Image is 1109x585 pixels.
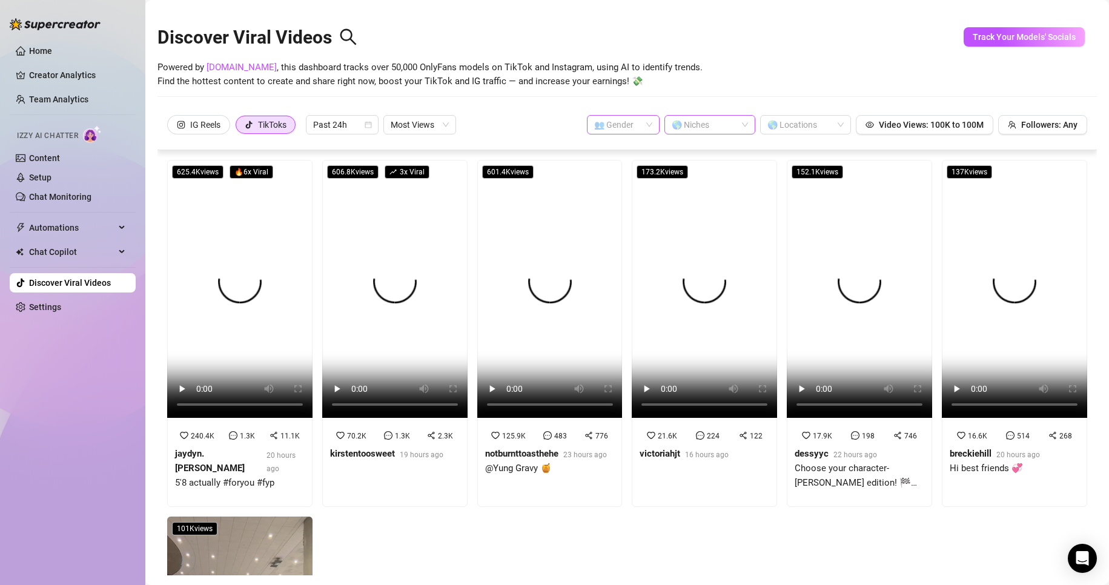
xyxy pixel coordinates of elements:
[795,461,924,490] div: Choose your character- [PERSON_NAME] edition! 🏁 #fyp #chooseyourcharacter #gaming
[795,448,829,459] strong: dessyyc
[637,165,688,179] span: 173.2K views
[230,165,273,179] span: 🔥 6 x Viral
[485,448,558,459] strong: notburnttoasthehe
[647,431,655,440] span: heart
[190,116,220,134] div: IG Reels
[973,32,1076,42] span: Track Your Models' Socials
[240,432,255,440] span: 1.3K
[632,160,777,507] a: 173.2Kviews21.6K224122victoriahjt16 hours ago
[395,432,410,440] span: 1.3K
[968,432,987,440] span: 16.6K
[904,432,917,440] span: 746
[1048,431,1057,440] span: share-alt
[29,173,51,182] a: Setup
[10,18,101,30] img: logo-BBDzfeDw.svg
[245,121,253,129] span: tik-tok
[29,94,88,104] a: Team Analytics
[1021,120,1078,130] span: Followers: Any
[16,223,25,233] span: thunderbolt
[29,65,126,85] a: Creator Analytics
[950,461,1040,476] div: Hi best friends 💞
[29,218,115,237] span: Automations
[16,248,24,256] img: Chat Copilot
[802,431,810,440] span: heart
[813,432,832,440] span: 17.9K
[964,27,1085,47] button: Track Your Models' Socials
[866,121,874,129] span: eye
[1068,544,1097,573] div: Open Intercom Messenger
[640,448,680,459] strong: victoriahjt
[175,476,305,491] div: 5'8 actually #foryou #fyp
[482,165,534,179] span: 601.4K views
[29,192,91,202] a: Chat Monitoring
[491,431,500,440] span: heart
[1017,432,1030,440] span: 514
[157,61,703,89] span: Powered by , this dashboard tracks over 50,000 OnlyFans models on TikTok and Instagram, using AI ...
[879,120,984,130] span: Video Views: 100K to 100M
[17,130,78,142] span: Izzy AI Chatter
[336,431,345,440] span: heart
[167,160,313,507] a: 625.4Kviews🔥6x Viral240.4K1.3K11.1Kjaydyn.[PERSON_NAME]20 hours ago5'8 actually #foryou #fyp
[172,522,217,535] span: 101K views
[658,432,677,440] span: 21.6K
[330,448,395,459] strong: kirstentoosweet
[180,431,188,440] span: heart
[1008,121,1016,129] span: team
[229,431,237,440] span: message
[563,451,607,459] span: 23 hours ago
[29,242,115,262] span: Chat Copilot
[696,431,704,440] span: message
[998,115,1087,134] button: Followers: Any
[707,432,720,440] span: 224
[792,165,843,179] span: 152.1K views
[595,432,608,440] span: 776
[365,121,372,128] span: calendar
[313,116,371,134] span: Past 24h
[280,432,300,440] span: 11.1K
[339,28,357,46] span: search
[485,461,607,476] div: @Yung Gravy 🍯
[29,153,60,163] a: Content
[391,116,449,134] span: Most Views
[207,62,277,73] a: [DOMAIN_NAME]
[893,431,902,440] span: share-alt
[1006,431,1015,440] span: message
[191,432,214,440] span: 240.4K
[862,432,875,440] span: 198
[400,451,443,459] span: 19 hours ago
[385,165,429,179] span: 3 x Viral
[957,431,965,440] span: heart
[266,451,296,473] span: 20 hours ago
[29,278,111,288] a: Discover Viral Videos
[258,116,286,134] div: TikToks
[554,432,567,440] span: 483
[739,431,747,440] span: share-alt
[685,451,729,459] span: 16 hours ago
[29,302,61,312] a: Settings
[833,451,877,459] span: 22 hours ago
[172,165,223,179] span: 625.4K views
[543,431,552,440] span: message
[29,46,52,56] a: Home
[996,451,1040,459] span: 20 hours ago
[347,432,366,440] span: 70.2K
[584,431,593,440] span: share-alt
[175,448,245,474] strong: jaydyn.[PERSON_NAME]
[856,115,993,134] button: Video Views: 100K to 100M
[384,431,392,440] span: message
[427,431,435,440] span: share-alt
[177,121,185,129] span: instagram
[157,26,357,49] h2: Discover Viral Videos
[502,432,526,440] span: 125.9K
[947,165,992,179] span: 137K views
[322,160,468,507] a: 606.8Kviewsrise3x Viral70.2K1.3K2.3Kkirstentoosweet19 hours ago
[438,432,453,440] span: 2.3K
[327,165,379,179] span: 606.8K views
[942,160,1087,507] a: 137Kviews16.6K514268breckiehill20 hours agoHi best friends 💞
[477,160,623,507] a: 601.4Kviews125.9K483776notburnttoasthehe23 hours ago@Yung Gravy 🍯
[851,431,859,440] span: message
[270,431,278,440] span: share-alt
[750,432,763,440] span: 122
[787,160,932,507] a: 152.1Kviews17.9K198746dessyyc22 hours agoChoose your character- [PERSON_NAME] edition! 🏁 #fyp #ch...
[389,168,397,176] span: rise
